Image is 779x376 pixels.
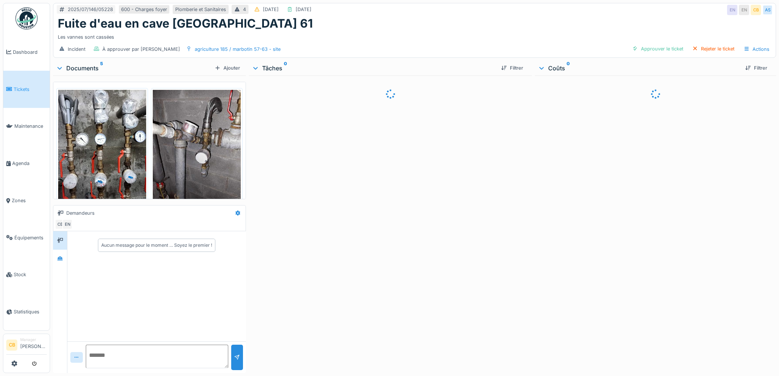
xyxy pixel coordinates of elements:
div: AS [762,5,773,15]
a: Équipements [3,219,50,256]
a: Zones [3,182,50,219]
span: Agenda [12,160,47,167]
span: Stock [14,271,47,278]
div: Les vannes sont cassées [58,31,771,41]
sup: 0 [284,64,287,73]
span: Tickets [14,86,47,93]
span: Équipements [14,234,47,241]
a: Statistiques [3,293,50,330]
a: Dashboard [3,34,50,71]
div: Tâches [252,64,496,73]
span: Maintenance [14,123,47,130]
img: Badge_color-CXgf-gQk.svg [15,7,38,29]
div: Filtrer [498,63,526,73]
h1: Fuite d'eau en cave [GEOGRAPHIC_DATA] 61 [58,17,313,31]
span: Zones [12,197,47,204]
a: Agenda [3,145,50,182]
sup: 5 [100,64,103,73]
div: EN [727,5,737,15]
div: 2025/07/146/05228 [68,6,113,13]
div: Filtrer [742,63,770,73]
div: Approuver le ticket [629,44,686,54]
div: Incident [68,46,85,53]
div: [DATE] [263,6,279,13]
div: agriculture 185 / marbotin 57-63 - site [195,46,281,53]
a: Maintenance [3,108,50,145]
div: Rejeter le ticket [689,44,737,54]
div: 600 - Charges foyer [121,6,167,13]
li: CB [6,340,17,351]
div: À approuver par [PERSON_NAME] [102,46,180,53]
div: Plomberie et Sanitaires [175,6,226,13]
img: jvg9o1o47t3m81a7g7r7le9oly92 [58,90,146,207]
div: Aucun message pour le moment … Soyez le premier ! [101,242,212,249]
a: Stock [3,256,50,294]
div: Demandeurs [66,210,95,217]
sup: 0 [567,64,570,73]
div: Documents [56,64,212,73]
img: 6s5nb32vurt9ywhf7j29zmplazo9 [153,90,241,207]
div: CB [55,219,65,229]
div: EN [739,5,749,15]
div: [DATE] [296,6,311,13]
a: Tickets [3,71,50,108]
span: Statistiques [14,308,47,315]
span: Dashboard [13,49,47,56]
div: 4 [243,6,246,13]
div: CB [751,5,761,15]
div: Ajouter [212,63,243,73]
div: Actions [740,44,773,55]
div: EN [62,219,73,229]
div: Coûts [538,64,739,73]
li: [PERSON_NAME] [20,337,47,353]
a: CB Manager[PERSON_NAME] [6,337,47,355]
div: Manager [20,337,47,342]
